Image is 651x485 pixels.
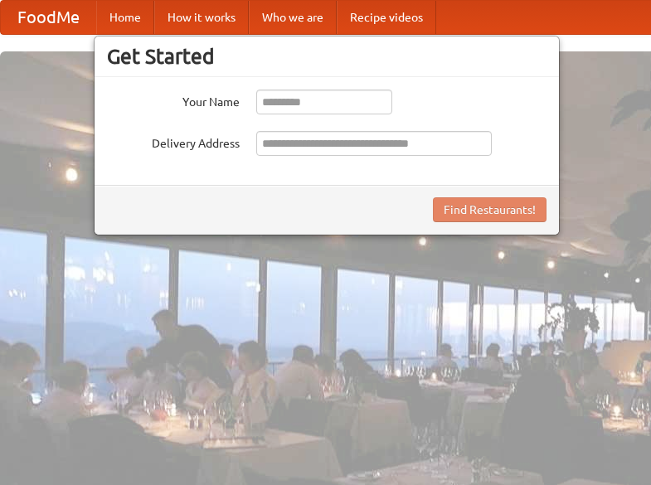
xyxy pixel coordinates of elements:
[107,90,240,110] label: Your Name
[249,1,337,34] a: Who we are
[433,197,547,222] button: Find Restaurants!
[1,1,96,34] a: FoodMe
[96,1,154,34] a: Home
[107,44,547,69] h3: Get Started
[154,1,249,34] a: How it works
[337,1,436,34] a: Recipe videos
[107,131,240,152] label: Delivery Address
